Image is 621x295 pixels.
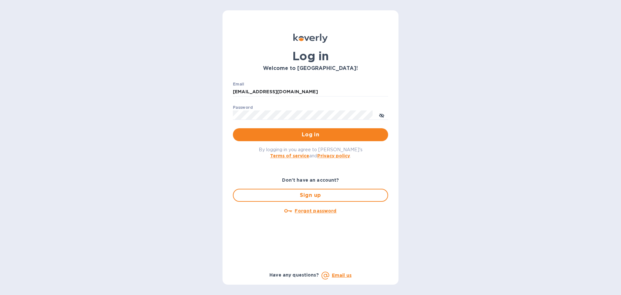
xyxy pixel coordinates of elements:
[233,49,388,63] h1: Log in
[317,153,350,158] a: Privacy policy
[233,106,253,109] label: Password
[332,273,352,278] a: Email us
[233,128,388,141] button: Log in
[233,189,388,202] button: Sign up
[233,82,244,86] label: Email
[233,65,388,72] h3: Welcome to [GEOGRAPHIC_DATA]!
[282,177,339,183] b: Don't have an account?
[270,153,309,158] a: Terms of service
[293,34,328,43] img: Koverly
[269,272,319,278] b: Have any questions?
[375,108,388,121] button: toggle password visibility
[259,147,363,158] span: By logging in you agree to [PERSON_NAME]'s and .
[295,208,336,213] u: Forgot password
[239,191,382,199] span: Sign up
[233,87,388,97] input: Enter email address
[238,131,383,139] span: Log in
